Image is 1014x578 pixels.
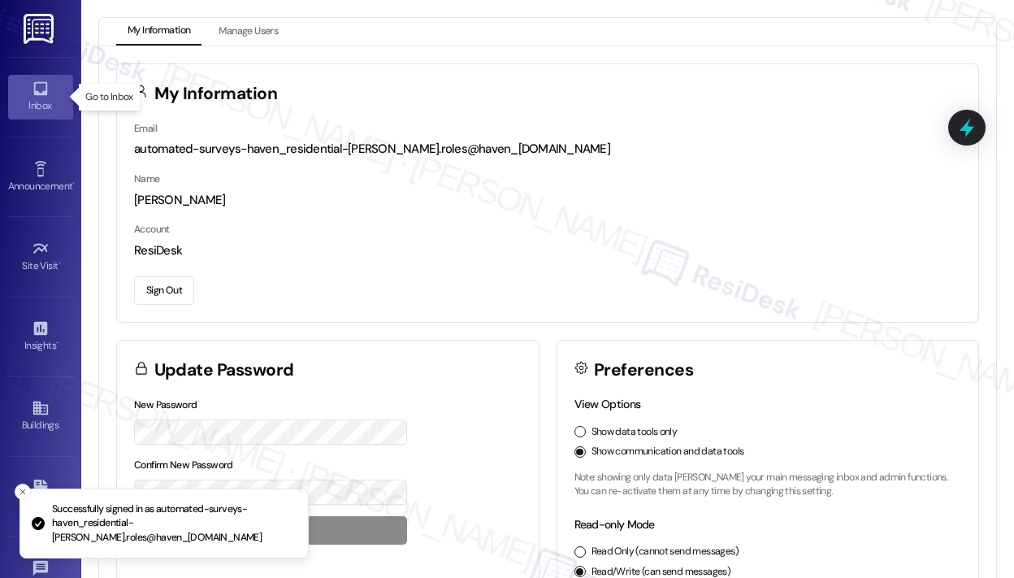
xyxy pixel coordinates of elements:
label: New Password [134,398,197,411]
a: Leads [8,475,73,519]
label: View Options [574,397,641,411]
span: • [72,178,75,189]
h3: Update Password [154,362,294,379]
label: Show data tools only [591,425,678,440]
button: Sign Out [134,276,194,305]
label: Read Only (cannot send messages) [591,545,739,559]
label: Show communication and data tools [591,445,744,459]
button: My Information [116,18,201,46]
p: Successfully signed in as automated-surveys-haven_residential-[PERSON_NAME].roles@haven_[DOMAIN_N... [52,502,295,545]
a: Site Visit • [8,235,73,279]
label: Confirm New Password [134,458,233,472]
span: • [56,337,58,349]
h3: Preferences [594,362,693,379]
label: Read-only Mode [574,517,655,532]
div: [PERSON_NAME] [134,192,961,209]
button: Manage Users [207,18,289,46]
label: Email [134,122,157,135]
label: Account [134,223,170,236]
a: Inbox [8,75,73,119]
a: Buildings [8,394,73,438]
p: Go to Inbox [85,90,132,104]
p: Note: showing only data [PERSON_NAME] your main messaging inbox and admin functions. You can re-a... [574,471,962,499]
div: automated-surveys-haven_residential-[PERSON_NAME].roles@haven_[DOMAIN_NAME] [134,141,961,158]
img: ResiDesk Logo [24,14,57,44]
span: • [58,258,61,269]
button: Close toast [15,484,31,500]
div: ResiDesk [134,242,961,259]
label: Name [134,172,160,185]
h3: My Information [154,85,278,102]
a: Insights • [8,315,73,359]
